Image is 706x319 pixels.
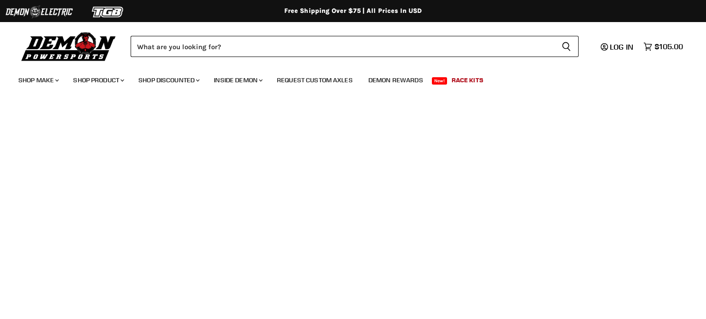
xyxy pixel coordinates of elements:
img: Demon Powersports [18,30,119,63]
form: Product [131,36,579,57]
a: Shop Make [11,71,64,90]
span: New! [432,77,448,85]
a: Request Custom Axles [270,71,360,90]
button: Search [554,36,579,57]
a: Shop Discounted [132,71,205,90]
a: Demon Rewards [362,71,430,90]
a: Log in [597,43,639,51]
ul: Main menu [11,67,681,90]
img: Demon Electric Logo 2 [5,3,74,21]
a: Race Kits [445,71,490,90]
input: Search [131,36,554,57]
a: $105.00 [639,40,688,53]
img: TGB Logo 2 [74,3,143,21]
a: Shop Product [66,71,130,90]
a: Inside Demon [207,71,268,90]
span: $105.00 [654,42,683,51]
span: Log in [610,42,633,51]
